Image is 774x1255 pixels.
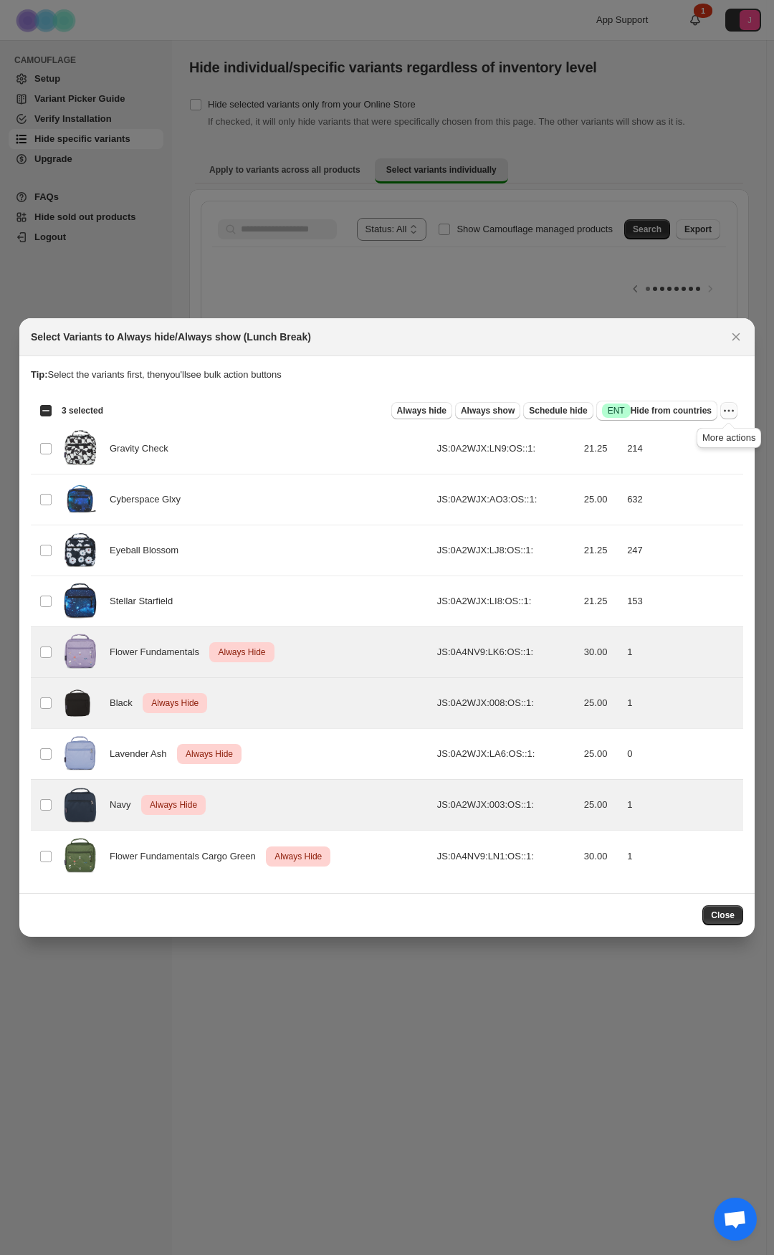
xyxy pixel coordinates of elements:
td: JS:0A2WJX:AO3:OS::1: [433,474,580,525]
span: Always Hide [215,644,268,661]
span: Schedule hide [529,405,587,416]
img: JS0A2WJXAO3-FRONT.webp [62,479,98,520]
h2: Select Variants to Always hide/Always show (Lunch Break) [31,330,311,344]
td: 21.25 [580,576,623,626]
img: JS0A2WJX008-FRONT.webp [62,682,98,724]
td: JS:0A4NV9:LK6:OS::1: [433,626,580,677]
button: Close [702,905,743,925]
td: 25.00 [580,678,623,729]
td: 1 [623,780,743,831]
td: 153 [623,576,743,626]
td: JS:0A2WJX:008:OS::1: [433,678,580,729]
td: JS:0A2WJX:LJ8:OS::1: [433,525,580,576]
span: 3 selected [62,405,103,416]
strong: Tip: [31,369,48,380]
span: Navy [110,798,138,812]
button: Close [726,327,746,347]
span: Cyberspace Glxy [110,492,188,507]
span: Eyeball Blossom [110,543,186,558]
p: Select the variants first, then you'll see bulk action buttons [31,368,743,382]
td: 1 [623,678,743,729]
img: JS0A2WJXLN9-FRONT.webp [62,427,98,469]
span: Always Hide [183,745,236,763]
img: JS0A4NV9LK6-FRONT.webp [62,631,98,673]
td: 30.00 [580,626,623,677]
td: 21.25 [580,423,623,474]
td: JS:0A2WJX:LI8:OS::1: [433,576,580,626]
td: 25.00 [580,474,623,525]
span: Stellar Starfield [110,594,181,609]
td: JS:0A4NV9:LN1:OS::1: [433,831,580,882]
button: More actions [720,402,737,419]
span: Flower Fundamentals Cargo Green [110,849,264,864]
button: Schedule hide [523,402,593,419]
td: 1 [623,626,743,677]
td: 632 [623,474,743,525]
td: 214 [623,423,743,474]
span: Always hide [397,405,446,416]
span: Always show [461,405,515,416]
button: Always show [455,402,520,419]
td: 30.00 [580,831,623,882]
span: Gravity Check [110,442,176,456]
span: Hide from countries [602,404,712,418]
a: Open chat [714,1198,757,1241]
span: Close [711,910,735,921]
td: 25.00 [580,729,623,780]
td: JS:0A2WJX:LA6:OS::1: [433,729,580,780]
span: Always Hide [272,848,325,865]
img: JS0A2WJX003-FRONT.webp [62,784,98,826]
td: 25.00 [580,780,623,831]
img: JS0A2WJXLA6-FRONT.webp [62,733,98,775]
td: 21.25 [580,525,623,576]
td: 1 [623,831,743,882]
span: ENT [608,405,625,416]
span: Black [110,696,140,710]
td: 0 [623,729,743,780]
button: Always hide [391,402,452,419]
span: Lavender Ash [110,747,174,761]
td: JS:0A2WJX:LN9:OS::1: [433,423,580,474]
img: JS0A4NV9LN1-FRONT.webp [62,835,98,877]
img: JS0A2WJXLI8-FRONT.webp [62,581,98,622]
td: 247 [623,525,743,576]
img: JS0A2WJXLJ8-FRONT.webp [62,530,98,571]
span: Flower Fundamentals [110,645,207,659]
span: Always Hide [148,695,201,712]
span: Always Hide [147,796,200,813]
button: SuccessENTHide from countries [596,401,717,421]
td: JS:0A2WJX:003:OS::1: [433,780,580,831]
